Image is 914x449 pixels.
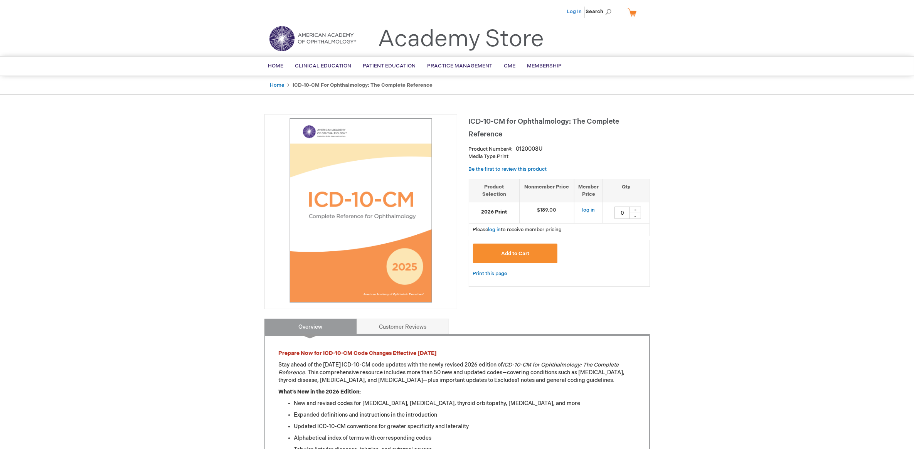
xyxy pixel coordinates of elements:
[270,82,284,88] a: Home
[293,82,433,88] strong: ICD-10-CM for Ophthalmology: The Complete Reference
[294,411,636,419] li: Expanded definitions and instructions in the introduction
[357,319,449,334] a: Customer Reviews
[268,63,284,69] span: Home
[473,244,558,263] button: Add to Cart
[519,179,574,202] th: Nonmember Price
[469,146,513,152] strong: Product Number
[279,361,636,384] p: Stay ahead of the [DATE] ICD-10-CM code updates with the newly revised 2026 edition of . This com...
[469,153,650,160] p: Print
[473,209,515,216] strong: 2026 Print
[501,251,529,257] span: Add to Cart
[264,319,357,334] a: Overview
[295,63,352,69] span: Clinical Education
[363,63,416,69] span: Patient Education
[603,179,650,202] th: Qty
[614,207,630,219] input: Qty
[469,179,520,202] th: Product Selection
[488,227,501,233] a: log in
[567,8,582,15] a: Log In
[469,153,497,160] strong: Media Type:
[574,179,603,202] th: Member Price
[582,207,595,213] a: log in
[519,202,574,224] td: $189.00
[269,118,453,303] img: ICD-10-CM for Ophthalmology: The Complete Reference
[378,25,544,53] a: Academy Store
[527,63,562,69] span: Membership
[279,350,437,357] strong: Prepare Now for ICD-10-CM Code Changes Effective [DATE]
[504,63,516,69] span: CME
[279,388,361,395] strong: What’s New in the 2026 Edition:
[516,145,543,153] div: 0120008U
[469,118,619,138] span: ICD-10-CM for Ophthalmology: The Complete Reference
[279,362,619,376] em: ICD-10-CM for Ophthalmology: The Complete Reference
[630,207,641,213] div: +
[630,213,641,219] div: -
[428,63,493,69] span: Practice Management
[294,434,636,442] li: Alphabetical index of terms with corresponding codes
[294,423,636,431] li: Updated ICD-10-CM conventions for greater specificity and laterality
[473,227,562,233] span: Please to receive member pricing
[294,400,636,407] li: New and revised codes for [MEDICAL_DATA], [MEDICAL_DATA], thyroid orbitopathy, [MEDICAL_DATA], an...
[469,166,547,172] a: Be the first to review this product
[473,269,507,279] a: Print this page
[586,4,615,19] span: Search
